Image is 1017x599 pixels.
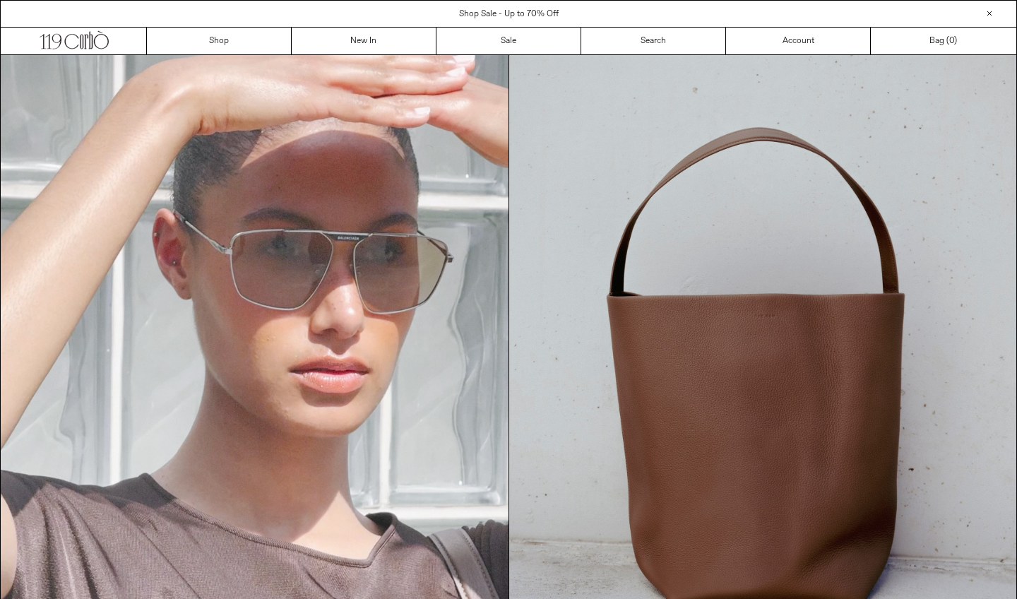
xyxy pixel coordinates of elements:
span: 0 [949,35,954,47]
a: Bag () [871,28,1016,54]
span: ) [949,35,957,47]
a: New In [292,28,436,54]
a: Search [581,28,726,54]
a: Account [726,28,871,54]
a: Shop Sale - Up to 70% Off [459,8,559,20]
a: Shop [147,28,292,54]
a: Sale [436,28,581,54]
